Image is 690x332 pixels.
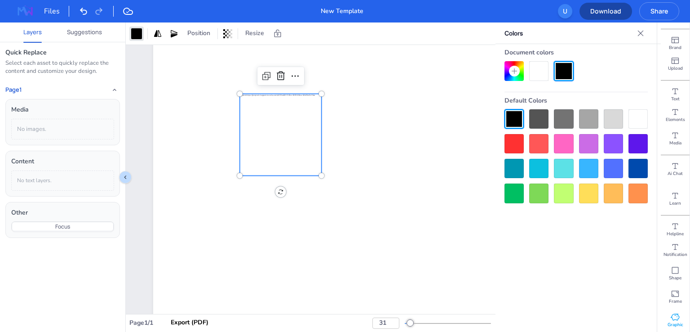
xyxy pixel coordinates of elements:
[44,6,69,17] div: Files
[504,22,633,44] p: Colors
[321,6,363,16] div: New Template
[671,96,680,102] span: Text
[668,65,683,72] span: Upload
[5,48,120,58] div: Quick Replace
[663,251,687,258] span: Notification
[119,171,132,184] button: Collapse sidebar
[669,140,681,146] span: Media
[171,318,208,328] div: Export (PDF)
[243,28,266,38] span: Resize
[11,119,114,140] div: No images.
[579,7,632,15] span: Download
[5,59,120,76] div: Select each asset to quickly replace the content and customize your design.
[12,222,114,231] button: Focus
[669,298,682,305] span: Frame
[11,105,114,115] div: Media
[11,157,114,166] div: Content
[5,86,22,94] h4: Page 1
[667,231,684,237] span: Helpline
[129,318,263,328] div: Page 1 / 1
[640,7,679,15] span: Share
[668,322,683,328] span: Graphic
[109,85,120,95] button: Collapse
[504,44,648,61] div: Document colors
[11,4,40,18] img: MagazineWorks Logo
[669,45,681,51] span: Brand
[669,200,681,206] span: Learn
[666,117,685,123] span: Elements
[11,208,114,218] div: Other
[558,4,572,18] button: U
[639,2,679,20] button: Share
[579,3,632,20] button: Download
[11,170,114,191] div: No text layers.
[186,28,212,38] span: Position
[504,92,648,109] div: Default Colors
[669,275,681,281] span: Shape
[23,27,42,37] button: Layers
[668,170,683,177] span: Ai Chat
[67,27,102,37] button: Suggestions
[372,318,399,328] input: Enter zoom percentage (1-500)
